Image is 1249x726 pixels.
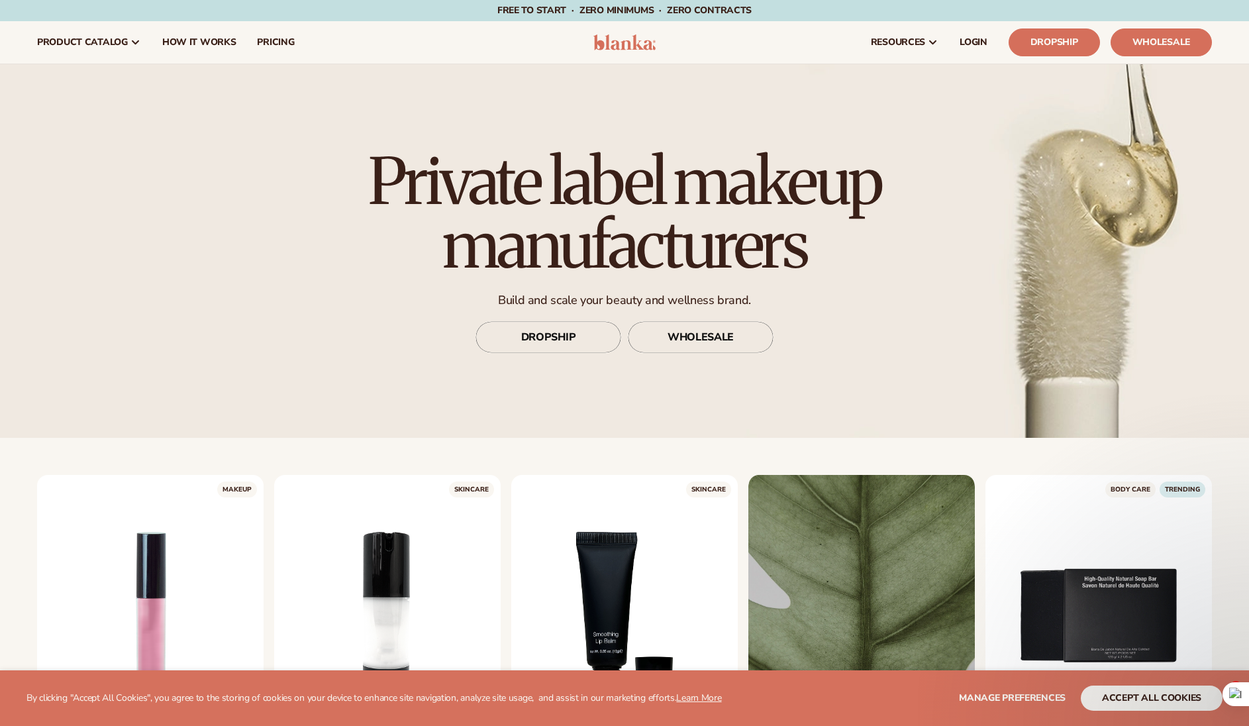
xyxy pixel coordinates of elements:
h1: Private label makeup manufacturers [330,150,919,277]
span: How It Works [162,37,236,48]
span: 1 [1230,681,1241,692]
p: By clicking "Accept All Cookies", you agree to the storing of cookies on your device to enhance s... [26,693,722,704]
span: pricing [257,37,294,48]
span: resources [871,37,925,48]
a: DROPSHIP [475,321,621,353]
span: product catalog [37,37,128,48]
button: Manage preferences [959,686,1066,711]
p: Build and scale your beauty and wellness brand. [330,293,919,308]
span: Free to start · ZERO minimums · ZERO contracts [497,4,752,17]
a: product catalog [26,21,152,64]
a: Dropship [1009,28,1100,56]
span: LOGIN [960,37,987,48]
span: Manage preferences [959,692,1066,704]
a: Learn More [676,692,721,704]
iframe: Intercom live chat [1203,681,1235,713]
img: logo [593,34,656,50]
a: resources [860,21,949,64]
a: Wholesale [1111,28,1212,56]
a: How It Works [152,21,247,64]
a: pricing [246,21,305,64]
a: LOGIN [949,21,998,64]
a: WHOLESALE [628,321,774,353]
